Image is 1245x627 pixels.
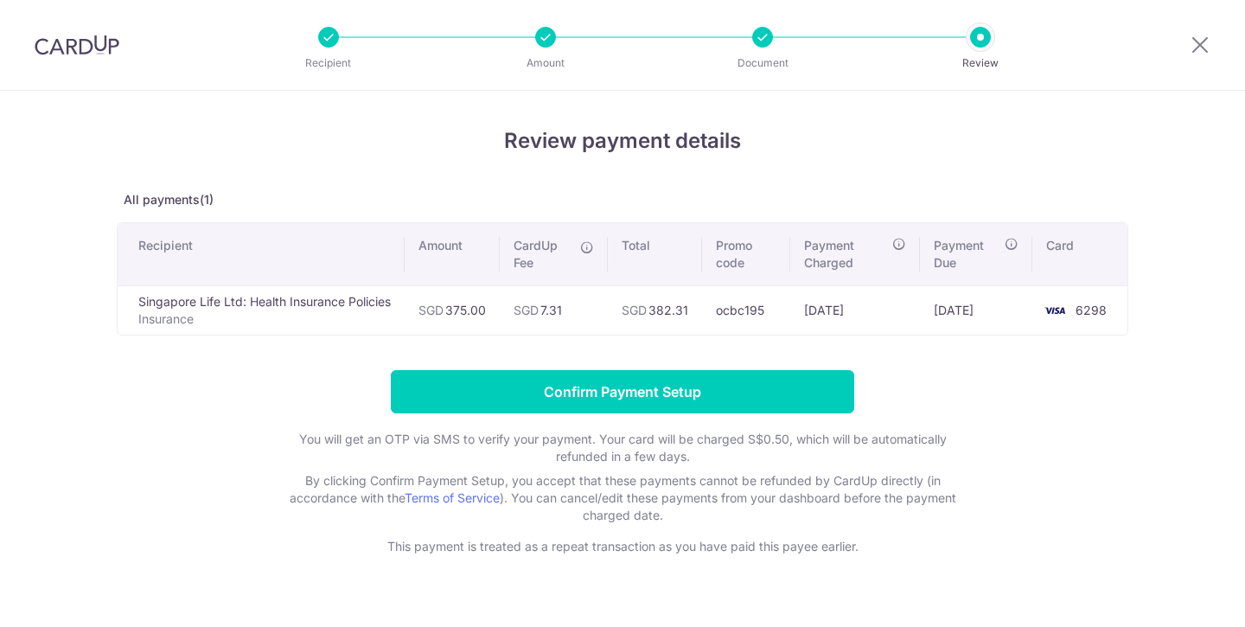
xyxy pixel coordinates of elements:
[916,54,1044,72] p: Review
[117,191,1128,208] p: All payments(1)
[405,285,500,335] td: 375.00
[1037,300,1072,321] img: <span class="translation_missing" title="translation missing: en.account_steps.new_confirm_form.b...
[405,490,500,505] a: Terms of Service
[277,538,968,555] p: This payment is treated as a repeat transaction as you have paid this payee earlier.
[265,54,393,72] p: Recipient
[920,285,1032,335] td: [DATE]
[35,35,119,55] img: CardUp
[608,285,702,335] td: 382.31
[405,223,500,285] th: Amount
[418,303,444,317] span: SGD
[277,431,968,465] p: You will get an OTP via SMS to verify your payment. Your card will be charged S$0.50, which will ...
[118,285,405,335] td: Singapore Life Ltd: Health Insurance Policies
[500,285,608,335] td: 7.31
[790,285,919,335] td: [DATE]
[622,303,647,317] span: SGD
[138,310,391,328] p: Insurance
[702,285,790,335] td: ocbc195
[482,54,610,72] p: Amount
[277,472,968,524] p: By clicking Confirm Payment Setup, you accept that these payments cannot be refunded by CardUp di...
[391,370,854,413] input: Confirm Payment Setup
[702,223,790,285] th: Promo code
[514,237,571,272] span: CardUp Fee
[117,125,1128,157] h4: Review payment details
[514,303,539,317] span: SGD
[934,237,999,272] span: Payment Due
[1076,303,1107,317] span: 6298
[118,223,405,285] th: Recipient
[699,54,827,72] p: Document
[804,237,886,272] span: Payment Charged
[1032,223,1127,285] th: Card
[608,223,702,285] th: Total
